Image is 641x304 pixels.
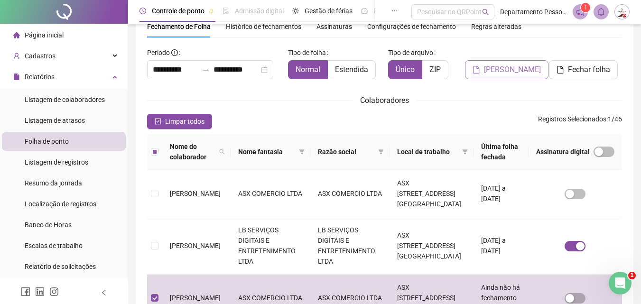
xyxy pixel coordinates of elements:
[584,4,587,11] span: 1
[231,217,310,275] td: LB SERVIÇOS DIGITAIS E ENTRETENIMENTO LTDA
[231,170,310,217] td: ASX COMERCIO LTDA
[568,64,610,75] span: Fechar folha
[35,287,45,296] span: linkedin
[297,145,307,159] span: filter
[465,60,548,79] button: [PERSON_NAME]
[316,23,352,30] span: Assinaturas
[397,147,458,157] span: Local de trabalho
[13,32,20,38] span: home
[170,190,221,197] span: [PERSON_NAME]
[25,200,96,208] span: Localização de registros
[152,7,204,15] span: Controle de ponto
[235,7,284,15] span: Admissão digital
[367,23,456,30] span: Configurações de fechamento
[25,242,83,249] span: Escalas de trabalho
[576,8,585,16] span: notification
[557,66,564,74] span: file
[310,217,390,275] td: LB SERVIÇOS DIGITAIS E ENTRETENIMENTO LTDA
[202,66,210,74] span: swap-right
[296,65,320,74] span: Normal
[25,221,72,229] span: Banco de Horas
[460,145,470,159] span: filter
[25,158,88,166] span: Listagem de registros
[318,147,374,157] span: Razão social
[429,65,441,74] span: ZIP
[373,7,410,15] span: Painel do DP
[165,116,204,127] span: Limpar todos
[474,170,529,217] td: [DATE] a [DATE]
[482,9,489,16] span: search
[305,7,353,15] span: Gestão de férias
[299,149,305,155] span: filter
[536,147,590,157] span: Assinatura digital
[597,8,605,16] span: bell
[208,9,214,14] span: pushpin
[628,272,636,279] span: 1
[462,149,468,155] span: filter
[217,139,227,164] span: search
[13,53,20,59] span: user-add
[581,3,590,12] sup: 1
[139,8,146,14] span: clock-circle
[390,170,474,217] td: ASX [STREET_ADDRESS] [GEOGRAPHIC_DATA]
[13,74,20,80] span: file
[21,287,30,296] span: facebook
[474,134,529,170] th: Última folha fechada
[171,49,178,56] span: info-circle
[147,114,212,129] button: Limpar todos
[226,23,301,30] span: Histórico de fechamentos
[378,149,384,155] span: filter
[170,141,215,162] span: Nome do colaborador
[147,49,170,56] span: Período
[473,66,480,74] span: file
[391,8,398,14] span: ellipsis
[25,73,55,81] span: Relatórios
[538,114,622,129] span: : 1 / 46
[219,149,225,155] span: search
[25,138,69,145] span: Folha de ponto
[390,217,474,275] td: ASX [STREET_ADDRESS] [GEOGRAPHIC_DATA]
[376,145,386,159] span: filter
[25,263,96,270] span: Relatório de solicitações
[25,179,82,187] span: Resumo da jornada
[310,170,390,217] td: ASX COMERCIO LTDA
[292,8,299,14] span: sun
[484,64,541,75] span: [PERSON_NAME]
[474,217,529,275] td: [DATE] a [DATE]
[471,23,521,30] span: Regras alteradas
[238,147,295,157] span: Nome fantasia
[609,272,632,295] iframe: Intercom live chat
[396,65,415,74] span: Único
[101,289,107,296] span: left
[538,115,606,123] span: Registros Selecionados
[170,294,221,302] span: [PERSON_NAME]
[25,31,64,39] span: Página inicial
[615,5,629,19] img: 54126
[170,242,221,249] span: [PERSON_NAME]
[223,8,229,14] span: file-done
[25,52,56,60] span: Cadastros
[500,7,567,17] span: Departamento Pessoal - [PERSON_NAME]
[288,47,326,58] span: Tipo de folha
[25,117,85,124] span: Listagem de atrasos
[49,287,59,296] span: instagram
[549,60,618,79] button: Fechar folha
[360,96,409,105] span: Colaboradores
[155,118,161,125] span: check-square
[25,96,105,103] span: Listagem de colaboradores
[202,66,210,74] span: to
[361,8,368,14] span: dashboard
[335,65,368,74] span: Estendida
[388,47,433,58] span: Tipo de arquivo
[147,23,211,30] span: Fechamento de Folha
